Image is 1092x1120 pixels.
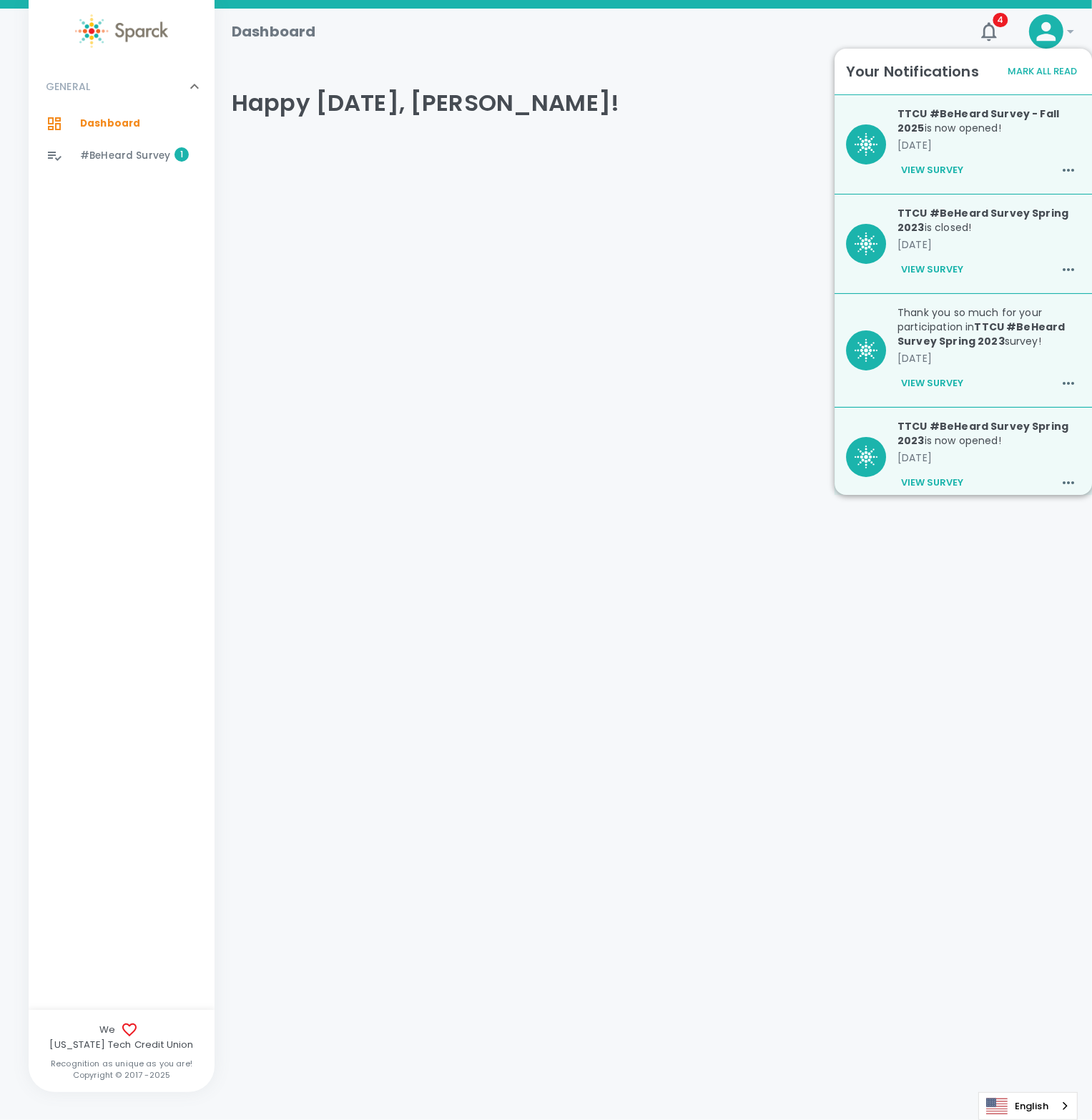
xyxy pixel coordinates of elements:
h1: Dashboard [232,20,315,43]
button: View Survey [897,257,967,282]
h4: Happy [DATE], [PERSON_NAME]! [232,89,1075,117]
a: #BeHeard Survey1 [29,140,215,172]
a: Sparck logo [29,14,215,48]
p: is closed! [897,206,1081,235]
p: is now opened! [897,107,1081,135]
img: BQaiEiBogYIGKEBX0BIgaIGLCniC+Iy7N1stMIOgAAAABJRU5ErkJggg== [855,232,877,255]
p: Recognition as unique as you are! [29,1058,215,1069]
b: TTCU #BeHeard Survey - Fall 2025 [897,107,1059,135]
div: GENERAL [29,65,215,108]
span: 4 [993,13,1008,27]
a: Dashboard [29,108,215,139]
p: [DATE] [897,237,1081,252]
p: [DATE] [897,138,1081,152]
span: Dashboard [80,117,140,131]
b: TTCU #BeHeard Survey Spring 2023 [897,206,1068,235]
p: Copyright © 2017 - 2025 [29,1069,215,1081]
b: TTCU #BeHeard Survey Spring 2023 [897,320,1065,348]
p: [DATE] [897,351,1081,365]
p: [DATE] [897,451,1081,465]
span: #BeHeard Survey [80,149,170,163]
a: English [979,1093,1077,1119]
span: 1 [174,147,189,162]
button: Mark All Read [1004,61,1081,83]
span: We [US_STATE] Tech Credit Union [29,1021,215,1052]
img: BQaiEiBogYIGKEBX0BIgaIGLCniC+Iy7N1stMIOgAAAABJRU5ErkJggg== [855,446,877,468]
p: GENERAL [46,79,90,94]
img: BQaiEiBogYIGKEBX0BIgaIGLCniC+Iy7N1stMIOgAAAABJRU5ErkJggg== [855,133,877,156]
b: TTCU #BeHeard Survey Spring 2023 [897,419,1068,448]
p: Thank you so much for your participation in survey! [897,305,1081,348]
button: View Survey [897,371,967,396]
button: View Survey [897,471,967,495]
button: 4 [972,14,1006,49]
button: View Survey [897,158,967,182]
img: BQaiEiBogYIGKEBX0BIgaIGLCniC+Iy7N1stMIOgAAAABJRU5ErkJggg== [855,339,877,362]
div: Language [978,1092,1078,1120]
p: is now opened! [897,419,1081,448]
aside: Language selected: English [978,1092,1078,1120]
img: Sparck logo [75,14,168,48]
div: GENERAL [29,108,215,177]
h6: Your Notifications [846,60,979,83]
